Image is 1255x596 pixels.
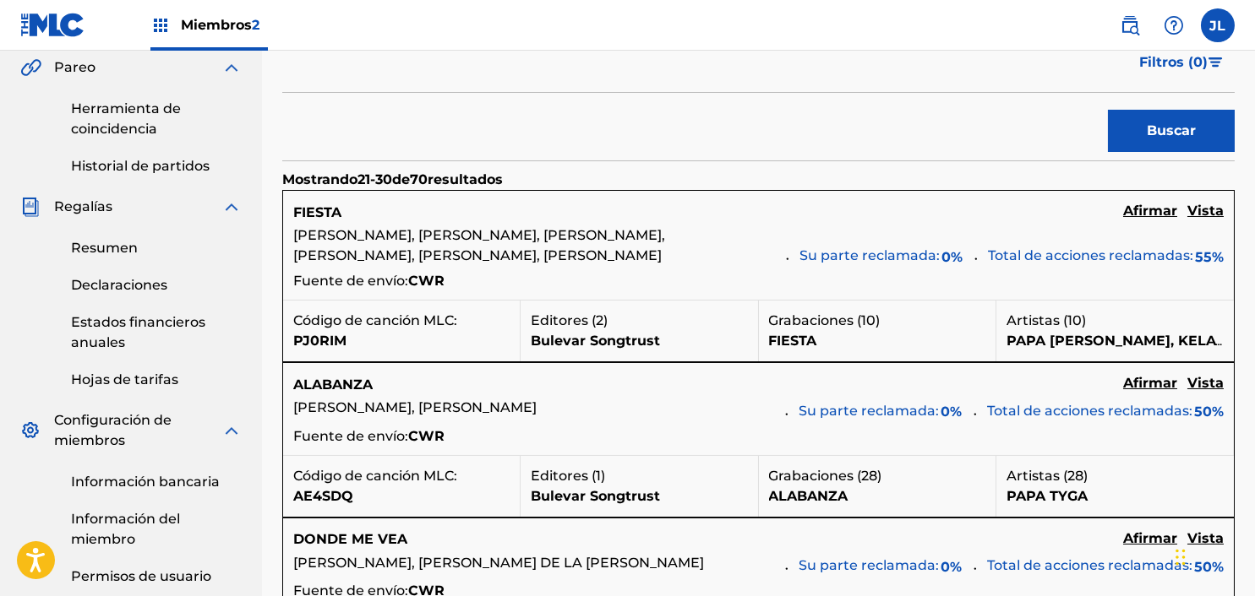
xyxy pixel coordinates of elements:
[862,468,878,484] font: 28
[293,312,457,328] font: Código de canción MLC:
[1187,375,1224,391] font: Vista
[357,171,392,187] font: 21-30
[1170,515,1255,596] iframe: Widget de chat
[408,273,445,289] font: CWR
[1194,404,1212,420] font: 50
[71,238,242,258] a: Resumen
[221,197,242,217] img: expandir
[54,198,112,214] font: Regalías
[1113,8,1147,42] a: Búsqueda pública
[1129,41,1235,84] button: Filtros (0)
[1083,468,1088,484] font: )
[293,273,408,289] font: Fuente de envío:
[293,531,407,547] font: DONDE ME VEA
[596,312,603,328] font: 2
[1007,312,1067,328] font: Artistas (
[71,156,242,176] a: Historial de partidos
[531,468,596,484] font: Editores (
[221,57,242,78] img: expandir
[293,488,353,504] font: AE4SDQ
[799,557,939,573] font: Su parte reclamada:
[769,312,862,328] font: Grabaciones (
[1195,249,1212,265] font: 55
[799,403,939,419] font: Su parte reclamada:
[71,566,242,587] a: Permisos de usuario
[1193,54,1203,70] font: 0
[71,158,210,174] font: Historial de partidos
[392,171,410,187] font: de
[1176,532,1186,582] div: Arrastrar
[71,312,242,353] a: Estados financieros anuales
[20,420,41,441] img: Configuración de miembros
[1139,54,1193,70] font: Filtros (
[1067,312,1082,328] font: 10
[150,15,171,35] img: Principales titulares de derechos
[20,57,41,78] img: Pareo
[950,559,962,575] font: %
[71,511,180,547] font: Información del miembro
[1187,201,1224,224] a: Vista
[1147,122,1196,138] font: Buscar
[941,249,951,265] font: 0
[54,412,172,448] font: Configuración de miembros
[951,249,963,265] font: %
[71,568,211,584] font: Permisos de usuario
[1007,488,1088,504] font: PAPA TYGA
[293,333,346,349] font: PJ0RIM
[769,468,862,484] font: Grabaciones (
[950,404,962,420] font: %
[71,472,242,492] a: Información bancaria
[293,529,407,550] h5: DONDE ME VEA
[876,312,881,328] font: )
[1203,54,1208,70] font: )
[428,171,503,187] font: resultados
[1209,57,1223,68] img: filtrar
[293,468,457,484] font: Código de canción MLC:
[252,17,259,33] font: 2
[941,559,950,575] font: 0
[71,100,181,137] font: Herramienta de coincidencia
[596,468,601,484] font: 1
[54,59,95,75] font: Pareo
[531,488,660,504] font: Bulevar Songtrust
[293,555,704,571] font: [PERSON_NAME], [PERSON_NAME] DE LA [PERSON_NAME]
[941,404,950,420] font: 0
[20,197,41,217] img: Regalías
[293,399,537,415] font: [PERSON_NAME], [PERSON_NAME]
[1187,203,1224,219] font: Vista
[71,275,242,295] a: Declaraciones
[221,420,242,441] img: expandir
[293,227,665,263] font: [PERSON_NAME], [PERSON_NAME], [PERSON_NAME], [PERSON_NAME], [PERSON_NAME], [PERSON_NAME]
[71,277,167,293] font: Declaraciones
[601,468,605,484] font: )
[71,314,205,350] font: Estados financieros anuales
[603,312,608,328] font: )
[1212,404,1224,420] font: %
[862,312,876,328] font: 10
[988,247,1193,263] font: Total de acciones reclamadas:
[293,377,373,393] font: ALABANZA
[1123,203,1177,219] font: Afirmar
[1187,373,1224,396] a: Vista
[293,428,408,444] font: Fuente de envío:
[1108,110,1235,152] button: Buscar
[71,370,242,390] a: Hojas de tarifas
[1007,468,1067,484] font: Artistas (
[71,240,138,256] font: Resumen
[769,333,817,349] font: FIESTA
[293,375,373,395] h5: ALABANZA
[282,171,357,187] font: Mostrando
[987,557,1192,573] font: Total de acciones reclamadas:
[71,371,178,387] font: Hojas de tarifas
[1067,468,1083,484] font: 28
[987,403,1192,419] font: Total de acciones reclamadas:
[531,333,660,349] font: Bulevar Songtrust
[181,17,252,33] font: Miembros
[1082,312,1086,328] font: )
[1164,15,1184,35] img: ayuda
[293,204,341,220] font: FIESTA
[1120,15,1140,35] img: buscar
[293,203,341,223] h5: FIESTA
[1123,530,1177,546] font: Afirmar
